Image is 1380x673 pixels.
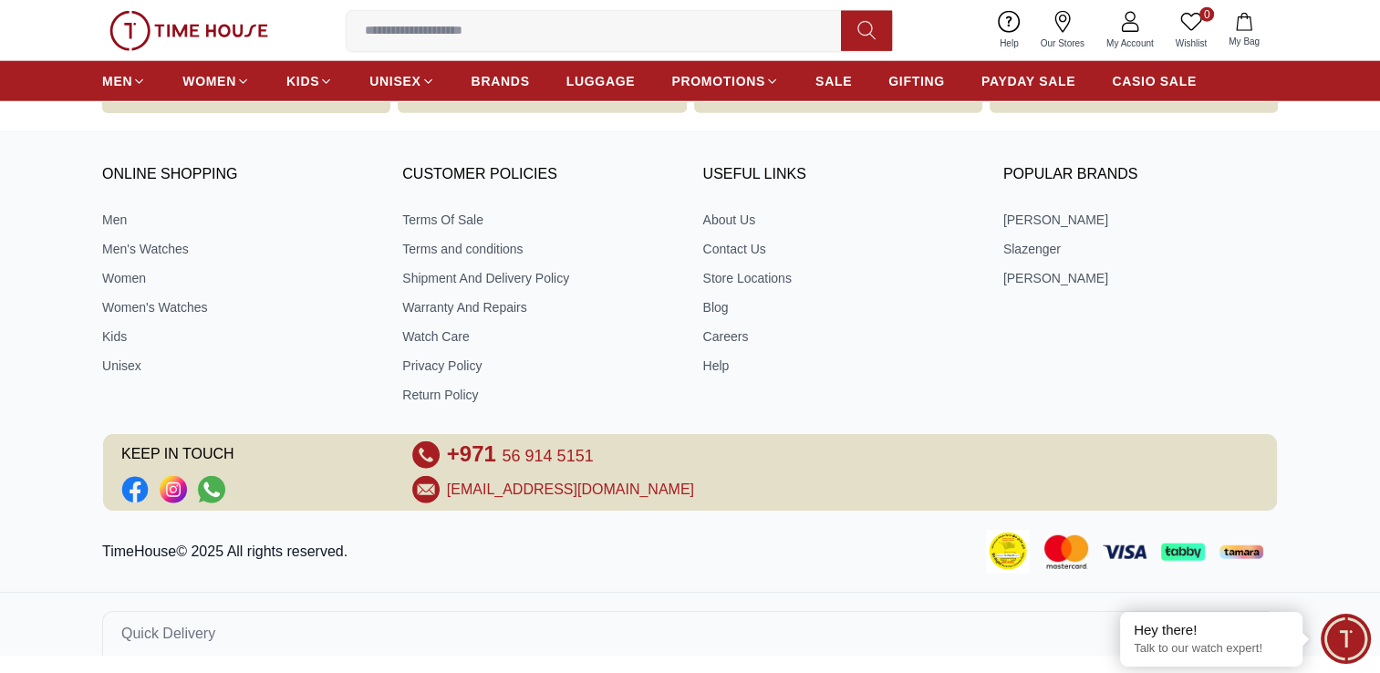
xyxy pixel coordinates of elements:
[472,65,530,98] a: BRANDS
[109,11,268,51] img: ...
[121,441,387,469] span: KEEP IN TOUCH
[102,269,377,287] a: Women
[703,161,978,189] h3: USEFUL LINKS
[1003,161,1278,189] h3: Popular Brands
[402,240,677,258] a: Terms and conditions
[981,72,1075,90] span: PAYDAY SALE
[566,65,636,98] a: LUGGAGE
[102,211,377,229] a: Men
[1003,211,1278,229] a: [PERSON_NAME]
[102,357,377,375] a: Unisex
[369,72,420,90] span: UNISEX
[402,211,677,229] a: Terms Of Sale
[1003,240,1278,258] a: Slazenger
[102,72,132,90] span: MEN
[986,530,1030,574] img: Consumer Payment
[1112,72,1197,90] span: CASIO SALE
[402,161,677,189] h3: CUSTOMER POLICIES
[102,541,355,563] p: TimeHouse© 2025 All rights reserved.
[888,72,945,90] span: GIFTING
[1003,269,1278,287] a: [PERSON_NAME]
[1112,65,1197,98] a: CASIO SALE
[1165,7,1218,54] a: 0Wishlist
[992,36,1026,50] span: Help
[182,65,250,98] a: WOMEN
[1221,35,1267,48] span: My Bag
[1168,36,1214,50] span: Wishlist
[815,65,852,98] a: SALE
[1218,9,1271,52] button: My Bag
[369,65,434,98] a: UNISEX
[102,65,146,98] a: MEN
[402,357,677,375] a: Privacy Policy
[182,72,236,90] span: WOMEN
[703,211,978,229] a: About Us
[402,298,677,316] a: Warranty And Repairs
[566,72,636,90] span: LUGGAGE
[1103,545,1147,559] img: Visa
[1030,7,1095,54] a: Our Stores
[703,240,978,258] a: Contact Us
[888,65,945,98] a: GIFTING
[286,72,319,90] span: KIDS
[989,7,1030,54] a: Help
[472,72,530,90] span: BRANDS
[402,386,677,404] a: Return Policy
[703,298,978,316] a: Blog
[102,298,377,316] a: Women's Watches
[1044,535,1088,569] img: Mastercard
[1134,641,1289,657] p: Talk to our watch expert!
[286,65,333,98] a: KIDS
[102,161,377,189] h3: ONLINE SHOPPING
[1099,36,1161,50] span: My Account
[102,240,377,258] a: Men's Watches
[671,72,765,90] span: PROMOTIONS
[815,72,852,90] span: SALE
[1161,544,1205,561] img: Tabby Payment
[703,269,978,287] a: Store Locations
[703,327,978,346] a: Careers
[447,441,594,469] a: +971 56 914 5151
[1219,545,1263,560] img: Tamara Payment
[121,476,149,503] a: Social Link
[1134,621,1289,639] div: Hey there!
[402,269,677,287] a: Shipment And Delivery Policy
[502,447,593,465] span: 56 914 5151
[198,476,225,503] a: Social Link
[1033,36,1092,50] span: Our Stores
[1321,614,1371,664] div: Chat Widget
[160,476,187,503] a: Social Link
[102,327,377,346] a: Kids
[402,327,677,346] a: Watch Care
[1199,7,1214,22] span: 0
[121,476,149,503] li: Facebook
[703,357,978,375] a: Help
[981,65,1075,98] a: PAYDAY SALE
[102,611,1278,656] button: Quick Delivery
[671,65,779,98] a: PROMOTIONS
[121,623,215,645] span: Quick Delivery
[447,479,694,501] a: [EMAIL_ADDRESS][DOMAIN_NAME]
